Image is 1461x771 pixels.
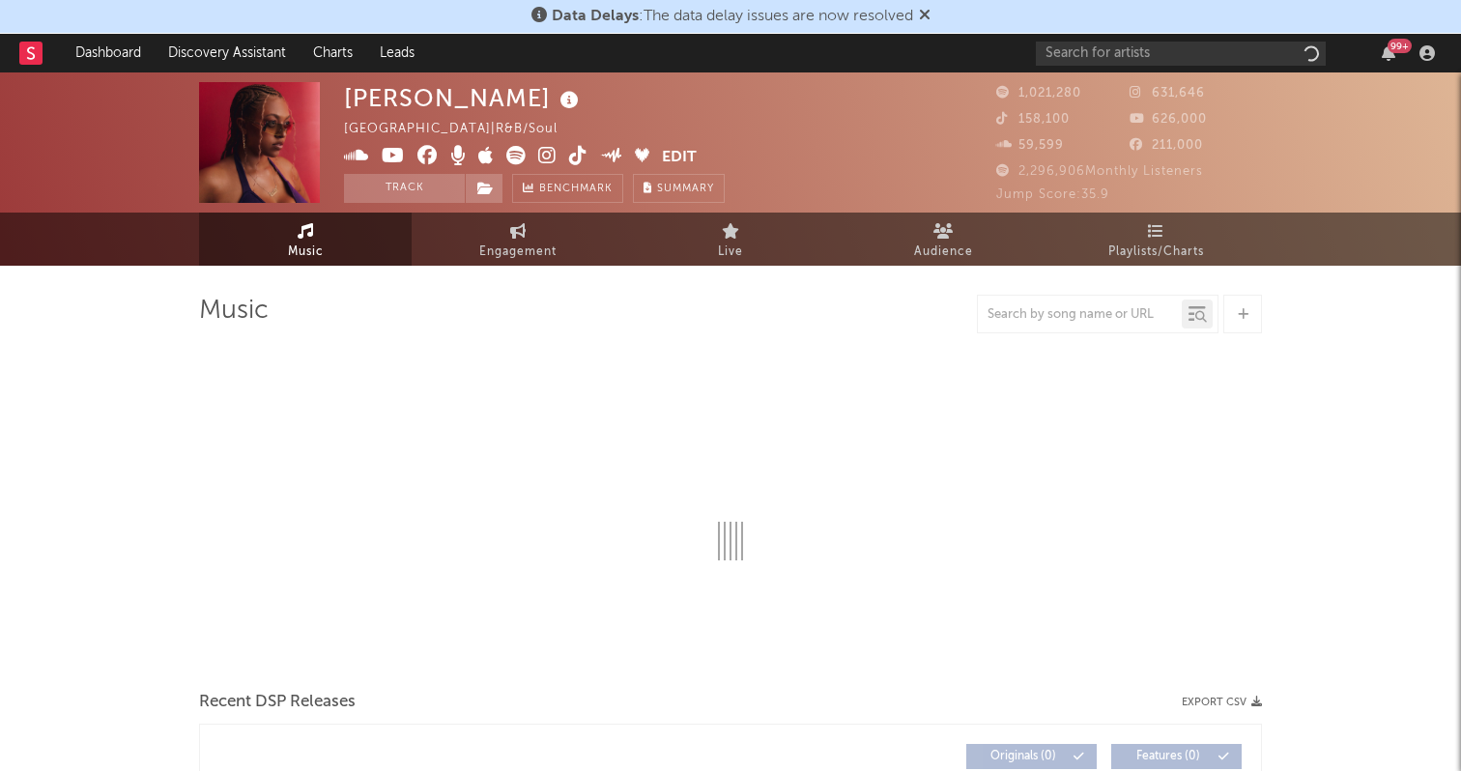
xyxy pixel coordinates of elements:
[996,139,1064,152] span: 59,599
[344,118,580,141] div: [GEOGRAPHIC_DATA] | R&B/Soul
[1130,139,1203,152] span: 211,000
[1182,697,1262,708] button: Export CSV
[1049,213,1262,266] a: Playlists/Charts
[288,241,324,264] span: Music
[1130,113,1207,126] span: 626,000
[1388,39,1412,53] div: 99 +
[1382,45,1395,61] button: 99+
[633,174,725,203] button: Summary
[996,165,1203,178] span: 2,296,906 Monthly Listeners
[512,174,623,203] a: Benchmark
[552,9,913,24] span: : The data delay issues are now resolved
[199,213,412,266] a: Music
[966,744,1097,769] button: Originals(0)
[300,34,366,72] a: Charts
[978,307,1182,323] input: Search by song name or URL
[1130,87,1205,100] span: 631,646
[344,174,465,203] button: Track
[62,34,155,72] a: Dashboard
[412,213,624,266] a: Engagement
[155,34,300,72] a: Discovery Assistant
[1036,42,1326,66] input: Search for artists
[996,87,1081,100] span: 1,021,280
[662,146,697,170] button: Edit
[979,751,1068,762] span: Originals ( 0 )
[539,178,613,201] span: Benchmark
[552,9,639,24] span: Data Delays
[718,241,743,264] span: Live
[657,184,714,194] span: Summary
[479,241,557,264] span: Engagement
[919,9,931,24] span: Dismiss
[837,213,1049,266] a: Audience
[1124,751,1213,762] span: Features ( 0 )
[344,82,584,114] div: [PERSON_NAME]
[914,241,973,264] span: Audience
[996,188,1109,201] span: Jump Score: 35.9
[996,113,1070,126] span: 158,100
[1108,241,1204,264] span: Playlists/Charts
[199,691,356,714] span: Recent DSP Releases
[624,213,837,266] a: Live
[366,34,428,72] a: Leads
[1111,744,1242,769] button: Features(0)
